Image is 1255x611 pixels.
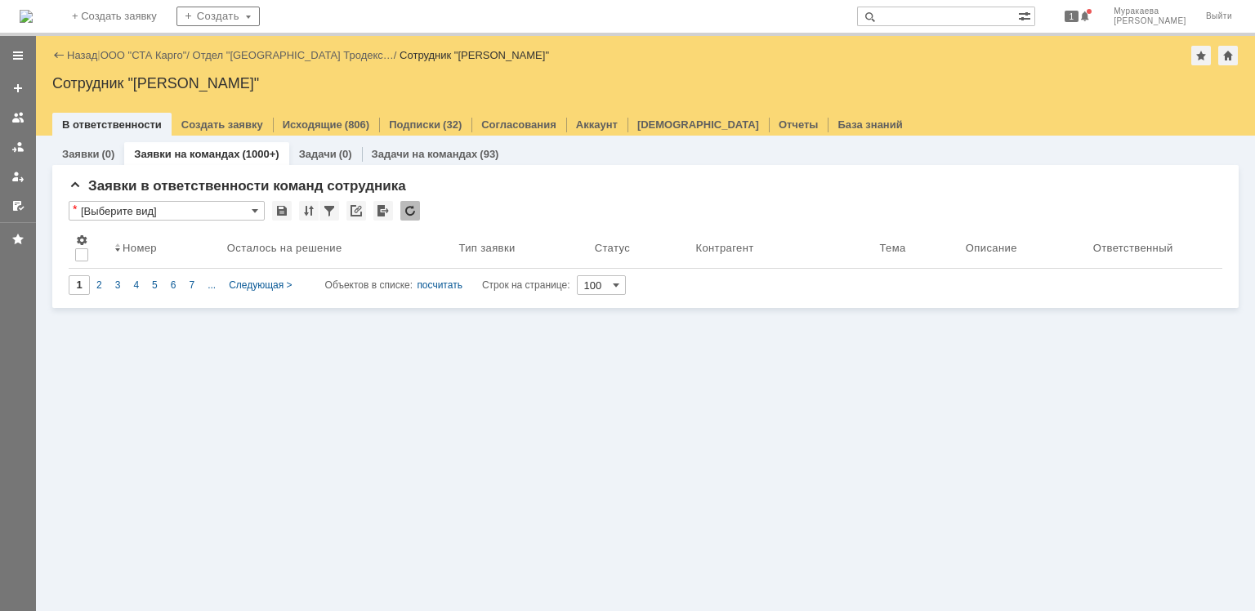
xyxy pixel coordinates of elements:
th: Тема [873,227,958,269]
a: Создать заявку [181,118,263,131]
div: Добавить в избранное [1191,46,1211,65]
div: Экспорт списка [373,201,393,221]
a: В ответственности [62,118,162,131]
img: logo [20,10,33,23]
span: 5 [152,279,158,291]
div: Описание [966,242,1017,254]
a: Заявки на командах [134,148,239,160]
th: Контрагент [689,227,873,269]
a: Отдел "[GEOGRAPHIC_DATA] Тродекс… [193,49,394,61]
a: Заявки на командах [5,105,31,131]
div: Сохранить вид [272,201,292,221]
a: Мои заявки [5,163,31,190]
div: (93) [480,148,498,160]
span: ... [208,279,216,291]
div: Фильтрация... [319,201,339,221]
a: Аккаунт [576,118,618,131]
div: Статус [595,242,630,254]
a: Задачи [299,148,337,160]
span: 3 [115,279,121,291]
span: 7 [189,279,194,291]
a: Исходящие [283,118,342,131]
a: Создать заявку [5,75,31,101]
span: [PERSON_NAME] [1114,16,1186,26]
div: Обновлять список [400,201,420,221]
th: Номер [108,227,221,269]
span: 6 [171,279,176,291]
div: Осталось на решение [227,242,342,254]
div: Сортировка... [299,201,319,221]
div: Тема [879,242,905,254]
span: Расширенный поиск [1018,7,1034,23]
div: Скопировать ссылку на список [346,201,366,221]
div: Тип заявки [458,242,515,254]
a: Согласования [481,118,556,131]
span: Настройки [75,234,88,247]
a: Подписки [389,118,440,131]
span: Заявки в ответственности команд сотрудника [69,178,406,194]
a: База знаний [837,118,902,131]
a: Заявки в моей ответственности [5,134,31,160]
a: Заявки [62,148,99,160]
span: Следующая > [229,279,292,291]
div: посчитать [417,275,462,295]
a: [DEMOGRAPHIC_DATA] [637,118,759,131]
div: Сделать домашней страницей [1218,46,1238,65]
i: Строк на странице: [325,275,570,295]
div: / [193,49,400,61]
span: Объектов в списке: [325,279,413,291]
th: Осталось на решение [221,227,453,269]
div: Номер [123,242,157,254]
div: (0) [101,148,114,160]
th: Статус [588,227,690,269]
span: Муракаева [1114,7,1186,16]
div: Сотрудник "[PERSON_NAME]" [52,75,1239,91]
div: (0) [339,148,352,160]
span: 1 [1065,11,1079,22]
div: (806) [345,118,369,131]
div: Настройки списка отличаются от сохраненных в виде [73,203,77,215]
div: Создать [176,7,260,26]
div: | [97,48,100,60]
span: 2 [96,279,102,291]
div: Ответственный [1093,242,1173,254]
div: / [100,49,193,61]
a: Назад [67,49,97,61]
th: Тип заявки [452,227,587,269]
a: Мои согласования [5,193,31,219]
a: Задачи на командах [372,148,478,160]
a: Перейти на домашнюю страницу [20,10,33,23]
div: Контрагент [695,242,757,254]
a: Отчеты [779,118,819,131]
span: 4 [133,279,139,291]
div: (1000+) [242,148,279,160]
div: (32) [443,118,462,131]
div: Сотрудник "[PERSON_NAME]" [400,49,549,61]
a: ООО "СТА Карго" [100,49,187,61]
